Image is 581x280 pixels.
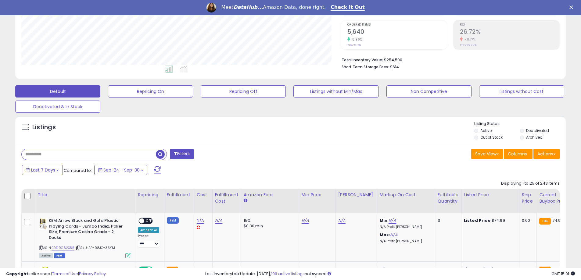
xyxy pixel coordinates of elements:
span: Sep-24 - Sep-30 [103,167,140,173]
span: $614 [390,64,399,70]
a: Privacy Policy [79,271,106,277]
button: Listings without Cost [479,85,564,97]
h2: 26.72% [460,28,559,37]
span: | SKU: AF-98JO-35YM [75,245,115,250]
div: Fulfillment Cost [215,192,238,204]
b: KEM Arrow Black and Gold Plastic Playing Cards - Jumbo Index, Poker Size, Premium Casino Grade - ... [49,218,123,242]
img: Profile image for Georgie [206,3,216,12]
strong: Copyright [6,271,28,277]
span: OFF [144,218,154,224]
div: 15% [244,218,294,223]
h5: Listings [32,123,56,132]
small: -8.77% [463,37,475,42]
a: 199 active listings [271,271,305,277]
a: N/A [389,218,396,224]
a: N/A [338,218,346,224]
span: Last 7 Days [31,167,55,173]
a: Check It Out [331,4,365,11]
div: Preset: [138,234,160,248]
button: Listings without Min/Max [293,85,378,97]
div: Amazon Fees [244,192,296,198]
div: Ship Price [522,192,534,204]
b: Short Term Storage Fees: [342,64,389,69]
small: Prev: 5,176 [347,43,361,47]
div: Fulfillment [167,192,192,198]
div: Fulfillable Quantity [438,192,459,204]
div: Markup on Cost [380,192,432,198]
button: Non Competitive [386,85,472,97]
small: Prev: 29.29% [460,43,476,47]
b: Max: [380,232,390,238]
div: Repricing [138,192,162,198]
label: Archived [526,135,543,140]
a: N/A [390,232,397,238]
div: Last InventoryLab Update: [DATE], not synced. [205,271,575,277]
img: 41p1Q5Kde0L._SL40_.jpg [39,218,47,230]
button: Default [15,85,100,97]
div: Title [38,192,133,198]
div: Min Price [302,192,333,198]
div: Close [569,5,576,9]
span: 2025-10-8 15:01 GMT [551,271,575,277]
label: Deactivated [526,128,549,133]
button: Last 7 Days [22,165,63,175]
button: Columns [504,149,533,159]
h2: 5,640 [347,28,447,37]
button: Filters [170,149,194,159]
span: Ordered Items [347,23,447,27]
div: $74.99 [464,218,515,223]
a: N/A [215,218,222,224]
div: $0.30 min [244,223,294,229]
button: Repricing On [108,85,193,97]
a: Terms of Use [52,271,78,277]
a: B0D9C62X55 [52,245,74,250]
div: Cost [197,192,210,198]
label: Out of Stock [480,135,503,140]
p: N/A Profit [PERSON_NAME] [380,239,430,243]
p: Listing States: [474,121,566,127]
b: Total Inventory Value: [342,57,383,62]
th: The percentage added to the cost of goods (COGS) that forms the calculator for Min & Max prices. [377,189,435,213]
b: Min: [380,218,389,223]
span: FBM [54,253,65,258]
span: All listings currently available for purchase on Amazon [39,253,53,258]
div: Amazon AI [138,227,159,233]
div: Listed Price [464,192,517,198]
div: [PERSON_NAME] [338,192,375,198]
small: FBA [539,218,551,225]
span: ROI [460,23,559,27]
i: DataHub... [233,4,263,10]
li: $254,500 [342,56,555,63]
div: ASIN: [39,218,131,257]
small: Amazon Fees. [244,198,247,204]
button: Sep-24 - Sep-30 [94,165,147,175]
small: FBM [167,217,179,224]
span: Columns [508,151,527,157]
div: Current Buybox Price [539,192,571,204]
div: seller snap | | [6,271,106,277]
span: Compared to: [64,168,92,173]
small: 8.96% [350,37,362,42]
button: Save View [471,149,503,159]
button: Deactivated & In Stock [15,101,100,113]
div: 0.00 [522,218,532,223]
span: 74.99 [552,218,563,223]
a: N/A [197,218,204,224]
p: N/A Profit [PERSON_NAME] [380,225,430,229]
button: Actions [533,149,560,159]
div: Displaying 1 to 25 of 243 items [501,181,560,186]
a: N/A [302,218,309,224]
label: Active [480,128,492,133]
div: 3 [438,218,457,223]
b: Listed Price: [464,218,492,223]
button: Repricing Off [201,85,286,97]
div: Meet Amazon Data, done right. [221,4,326,10]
